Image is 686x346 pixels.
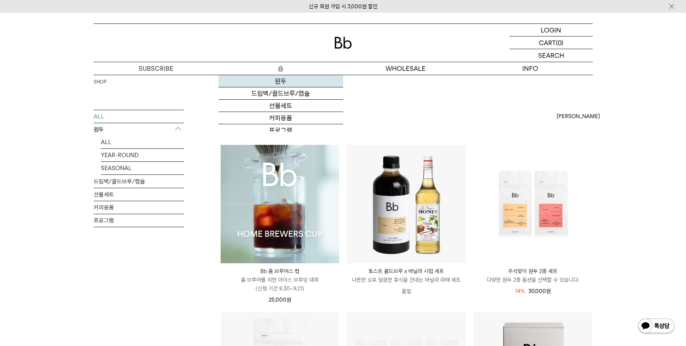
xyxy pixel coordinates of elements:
a: 커피용품 [218,112,343,124]
img: 로고 [335,37,352,49]
p: CART [539,36,556,49]
p: Bb 홈 브루어스 컵 [221,267,339,276]
div: 14% [515,287,525,295]
p: 다양한 원두 2종 옵션을 선택할 수 있습니다. [474,276,592,284]
a: 드립백/콜드브루/캡슐 [94,175,184,188]
p: 원두 [94,123,184,136]
span: 25,000 [269,297,291,303]
a: Bb 홈 브루어스 컵 홈 브루어를 위한 아이스 브루잉 대회(신청 기간 8.30~9.21) [221,267,339,293]
a: SUBSCRIBE [94,62,218,75]
a: SHOP [94,78,106,86]
span: [PERSON_NAME] [557,112,600,121]
img: 카카오톡 채널 1:1 채팅 버튼 [638,318,675,335]
a: CART (0) [510,36,593,49]
a: SEASONAL [101,162,184,174]
span: 원 [286,297,291,303]
a: 드립백/콜드브루/캡슐 [218,87,343,100]
a: 신규 회원 가입 시 3,000원 할인 [309,3,378,10]
a: 프로그램 [218,124,343,137]
p: 품절 [347,284,466,299]
a: 프로그램 [94,214,184,227]
p: 나른한 오후 달콤한 휴식을 건네는 바닐라 라떼 세트 [347,276,466,284]
a: ALL [94,110,184,123]
p: LOGIN [541,24,561,36]
a: 토스트 콜드브루 x 바닐라 시럽 세트 나른한 오후 달콤한 휴식을 건네는 바닐라 라떼 세트 [347,267,466,284]
a: ALL [101,136,184,148]
span: 30,000 [528,288,551,294]
p: 추석맞이 원두 2종 세트 [474,267,592,276]
a: LOGIN [510,24,593,36]
img: 토스트 콜드브루 x 바닐라 시럽 세트 [347,145,466,263]
a: 숍 [218,62,343,75]
p: 토스트 콜드브루 x 바닐라 시럽 세트 [347,267,466,276]
p: INFO [468,62,593,75]
p: 홈 브루어를 위한 아이스 브루잉 대회 (신청 기간 8.30~9.21) [221,276,339,293]
a: 커피용품 [94,201,184,214]
a: YEAR-ROUND [101,149,184,161]
img: 추석맞이 원두 2종 세트 [474,145,592,263]
p: (0) [556,36,563,49]
a: 원두 [218,75,343,87]
a: 선물세트 [94,188,184,201]
p: SEARCH [538,49,564,62]
a: 추석맞이 원두 2종 세트 다양한 원두 2종 옵션을 선택할 수 있습니다. [474,267,592,284]
p: WHOLESALE [343,62,468,75]
img: Bb 홈 브루어스 컵 [221,145,339,263]
span: 원 [546,288,551,294]
a: 선물세트 [218,100,343,112]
